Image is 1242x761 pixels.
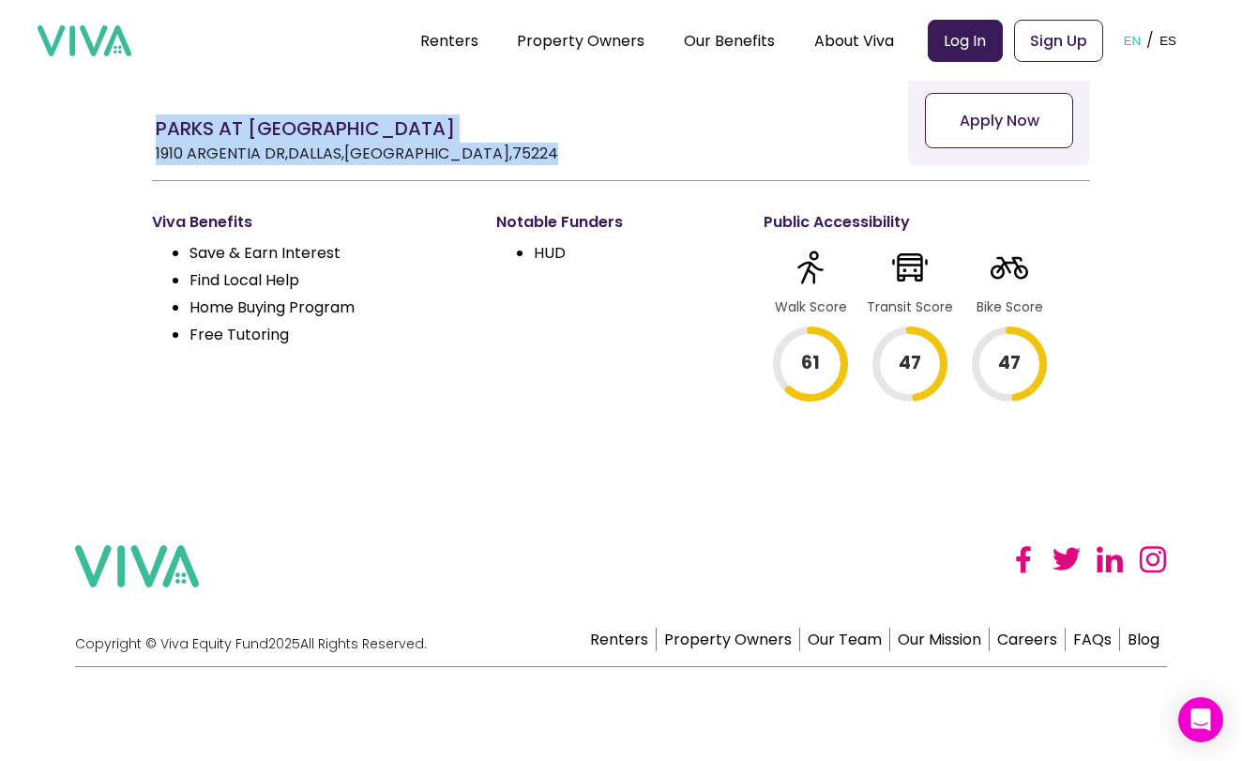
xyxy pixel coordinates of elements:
[1066,628,1120,651] a: FAQs
[1118,11,1147,69] button: EN
[152,211,355,234] p: Viva Benefits
[1178,697,1223,742] div: Open Intercom Messenger
[991,249,1028,286] img: Bike Score Icon
[1146,26,1154,54] p: /
[156,143,558,165] p: 1910 ARGENTIA DR , DALLAS , [GEOGRAPHIC_DATA] , 75224
[890,628,990,651] a: Our Mission
[517,30,644,52] a: Property Owners
[814,17,894,64] div: About Viva
[928,20,1003,62] a: Log In
[534,241,623,265] li: HUD
[801,350,820,375] text: 61
[156,114,558,143] h1: PARKS AT [GEOGRAPHIC_DATA]
[75,545,199,587] img: viva
[891,249,929,286] img: Transit Score Icon
[792,249,829,286] img: Walk Score Icon
[1009,545,1038,573] img: facebook
[867,297,953,317] div: Transit Score
[764,211,1056,234] p: Public Accessibility
[1014,20,1103,62] a: Sign Up
[1096,545,1124,573] img: linked in
[420,30,478,52] a: Renters
[1053,545,1081,573] img: twitter
[998,350,1021,375] text: 47
[38,25,131,57] img: viva
[925,93,1073,148] button: Apply Now
[684,17,775,64] div: Our Benefits
[1139,545,1167,573] img: instagram
[657,628,800,651] a: Property Owners
[496,211,623,234] p: Notable Funders
[1120,628,1167,651] a: Blog
[189,323,355,346] li: Free Tutoring
[1154,11,1182,69] button: ES
[189,241,355,265] li: Save & Earn Interest
[800,628,890,651] a: Our Team
[189,268,355,292] li: Find Local Help
[990,628,1066,651] a: Careers
[583,628,657,651] a: Renters
[75,636,427,651] p: Copyright © Viva Equity Fund 2025 All Rights Reserved.
[899,350,921,375] text: 47
[189,296,355,319] li: Home Buying Program
[977,297,1043,317] div: Bike Score
[775,297,847,317] div: Walk Score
